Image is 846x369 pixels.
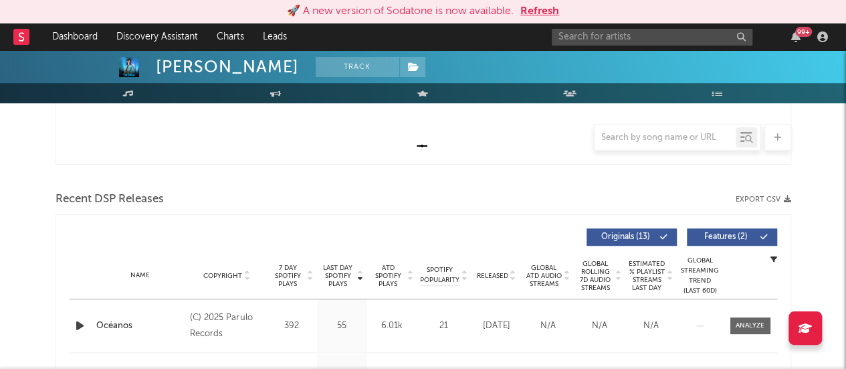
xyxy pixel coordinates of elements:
[270,319,314,333] div: 392
[371,264,406,288] span: ATD Spotify Plays
[156,57,299,77] div: [PERSON_NAME]
[526,264,562,288] span: Global ATD Audio Streams
[587,228,677,246] button: Originals(13)
[474,319,519,333] div: [DATE]
[203,272,242,280] span: Copyright
[96,319,184,333] a: Océanos
[316,57,399,77] button: Track
[696,233,757,241] span: Features ( 2 )
[577,260,614,292] span: Global Rolling 7D Audio Streams
[96,271,184,281] div: Name
[595,133,736,143] input: Search by song name or URL
[320,264,356,288] span: Last Day Spotify Plays
[56,192,164,208] span: Recent DSP Releases
[107,23,207,50] a: Discovery Assistant
[736,196,791,204] button: Export CSV
[190,310,263,342] div: (C) 2025 Parulo Records
[207,23,253,50] a: Charts
[526,319,570,333] div: N/A
[43,23,107,50] a: Dashboard
[687,228,777,246] button: Features(2)
[629,260,665,292] span: Estimated % Playlist Streams Last Day
[253,23,296,50] a: Leads
[287,3,514,19] div: 🚀 A new version of Sodatone is now available.
[577,319,622,333] div: N/A
[795,27,812,37] div: 99 +
[477,272,508,280] span: Released
[552,29,752,46] input: Search for artists
[421,319,467,333] div: 21
[420,265,459,285] span: Spotify Popularity
[629,319,673,333] div: N/A
[270,264,306,288] span: 7 Day Spotify Plays
[320,319,364,333] div: 55
[680,256,720,296] div: Global Streaming Trend (Last 60D)
[520,3,559,19] button: Refresh
[791,31,801,42] button: 99+
[595,233,657,241] span: Originals ( 13 )
[371,319,414,333] div: 6.01k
